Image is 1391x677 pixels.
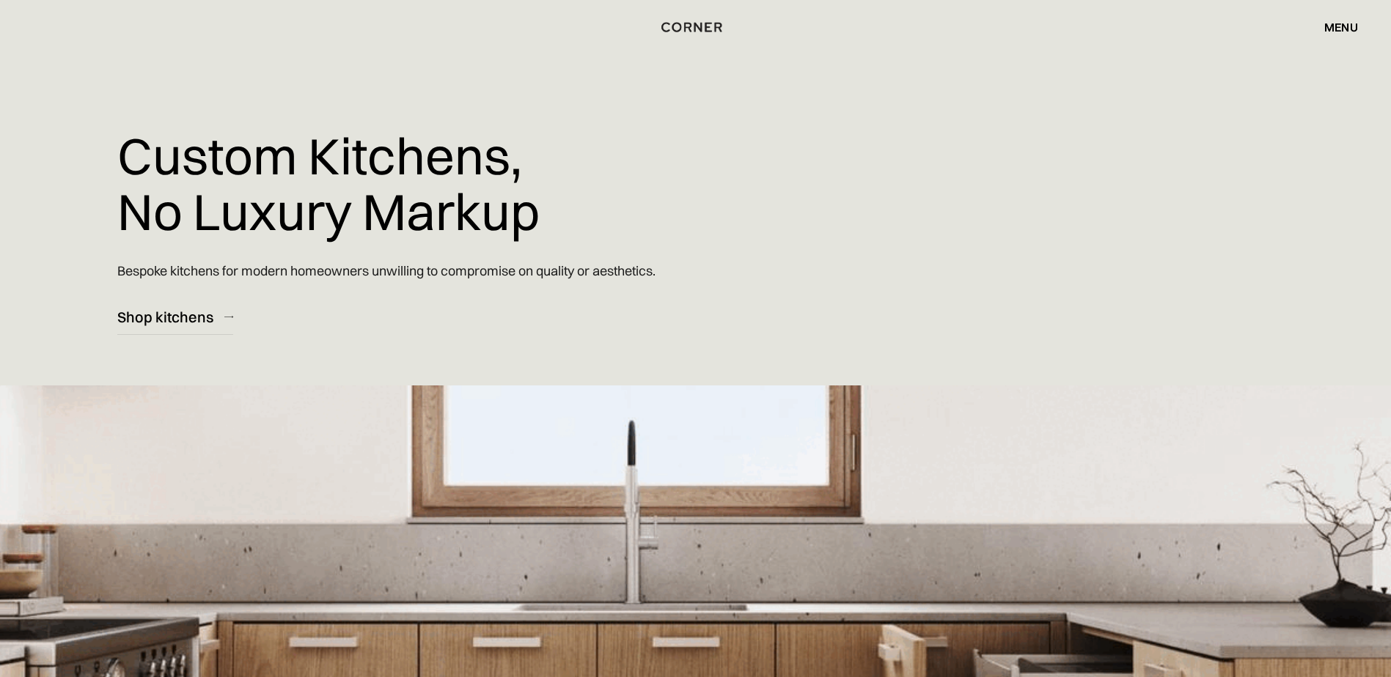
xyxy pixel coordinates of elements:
[117,117,540,250] h1: Custom Kitchens, No Luxury Markup
[645,18,746,37] a: home
[117,250,656,292] p: Bespoke kitchens for modern homeowners unwilling to compromise on quality or aesthetics.
[1324,21,1358,33] div: menu
[117,299,233,335] a: Shop kitchens
[1310,15,1358,40] div: menu
[117,307,213,327] div: Shop kitchens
